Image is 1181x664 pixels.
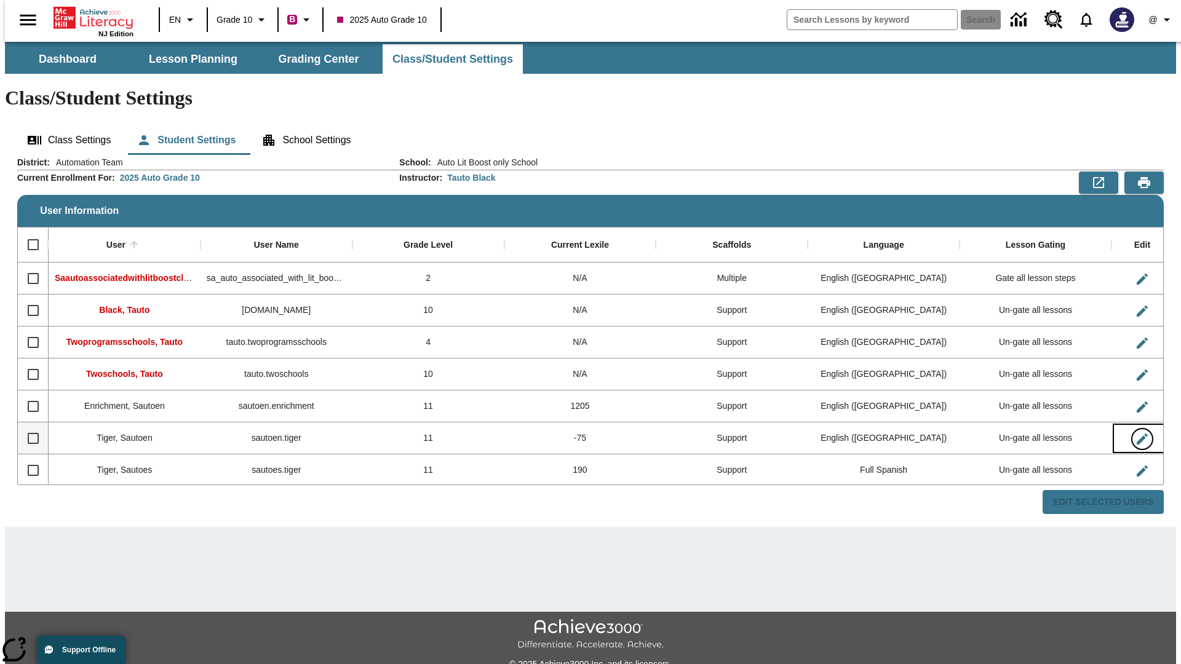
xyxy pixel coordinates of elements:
[504,294,656,326] div: N/A
[132,44,255,74] button: Lesson Planning
[86,369,163,379] span: Twoschools, Tauto
[352,294,504,326] div: 10
[1006,240,1065,251] div: Lesson Gating
[447,172,495,184] div: Tauto Black
[1130,363,1155,387] button: Edit User
[6,44,129,74] button: Dashboard
[808,358,960,390] div: English (US)
[960,390,1111,422] div: Un-gate all lessons
[808,294,960,326] div: English (US)
[656,294,808,326] div: Support
[201,454,352,486] div: sautoes.tiger
[54,6,133,30] a: Home
[399,173,442,183] h2: Instructor :
[1124,172,1164,194] button: Print Preview
[5,42,1176,74] div: SubNavbar
[656,390,808,422] div: Support
[399,157,431,168] h2: School :
[99,305,149,315] span: Black, Tauto
[257,44,380,74] button: Grading Center
[1130,459,1155,483] button: Edit User
[97,433,153,443] span: Tiger, Sautoen
[960,294,1111,326] div: Un-gate all lessons
[282,9,319,31] button: Boost Class color is violet red. Change class color
[217,14,252,26] span: Grade 10
[787,10,957,30] input: search field
[1102,4,1142,36] button: Select a new avatar
[17,125,121,155] button: Class Settings
[352,358,504,390] div: 10
[504,263,656,294] div: N/A
[66,337,183,347] span: Twoprogramsschools, Tauto
[1130,427,1155,451] button: Edit User
[960,326,1111,358] div: Un-gate all lessons
[1130,395,1155,419] button: Edit User
[431,156,538,168] span: Auto Lit Boost only School
[656,454,808,486] div: Support
[289,12,295,27] span: B
[17,173,115,183] h2: Current Enrollment For :
[352,454,504,486] div: 11
[504,422,656,454] div: -75
[201,422,352,454] div: sautoen.tiger
[1148,14,1157,26] span: @
[504,358,656,390] div: N/A
[97,465,153,475] span: Tiger, Sautoes
[201,390,352,422] div: sautoen.enrichment
[712,240,751,251] div: Scaffolds
[551,240,609,251] div: Current Lexile
[1070,4,1102,36] a: Notifications
[656,263,808,294] div: Multiple
[504,390,656,422] div: 1205
[504,326,656,358] div: N/A
[504,454,656,486] div: 190
[40,205,119,216] span: User Information
[656,358,808,390] div: Support
[17,125,1164,155] div: Class/Student Settings
[808,454,960,486] div: Full Spanish
[39,52,97,66] span: Dashboard
[1142,9,1181,31] button: Profile/Settings
[352,326,504,358] div: 4
[1110,7,1134,32] img: Avatar
[212,9,274,31] button: Grade: Grade 10, Select a grade
[1003,3,1037,37] a: Data Center
[960,454,1111,486] div: Un-gate all lessons
[201,358,352,390] div: tauto.twoschools
[1134,240,1150,251] div: Edit
[1130,267,1155,291] button: Edit User
[252,125,360,155] button: School Settings
[392,52,513,66] span: Class/Student Settings
[10,2,46,38] button: Open side menu
[1130,331,1155,355] button: Edit User
[5,87,1176,109] h1: Class/Student Settings
[383,44,523,74] button: Class/Student Settings
[50,156,123,168] span: Automation Team
[55,273,317,283] span: Saautoassociatedwithlitboostcl, Saautoassociatedwithlitboostcl
[201,263,352,294] div: sa_auto_associated_with_lit_boost_classes
[17,156,1164,515] div: User Information
[17,157,50,168] h2: District :
[656,422,808,454] div: Support
[1130,299,1155,323] button: Edit User
[201,294,352,326] div: tauto.black
[808,390,960,422] div: English (US)
[337,14,426,26] span: 2025 Auto Grade 10
[960,263,1111,294] div: Gate all lesson steps
[106,240,125,251] div: User
[37,636,125,664] button: Support Offline
[656,326,808,358] div: Support
[864,240,904,251] div: Language
[1079,172,1118,194] button: Export to CSV
[98,30,133,38] span: NJ Edition
[278,52,359,66] span: Grading Center
[960,422,1111,454] div: Un-gate all lessons
[808,326,960,358] div: English (US)
[127,125,245,155] button: Student Settings
[960,358,1111,390] div: Un-gate all lessons
[120,172,200,184] div: 2025 Auto Grade 10
[201,326,352,358] div: tauto.twoprogramsschools
[517,619,664,650] img: Achieve3000 Differentiate Accelerate Achieve
[84,401,165,411] span: Enrichment, Sautoen
[352,390,504,422] div: 11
